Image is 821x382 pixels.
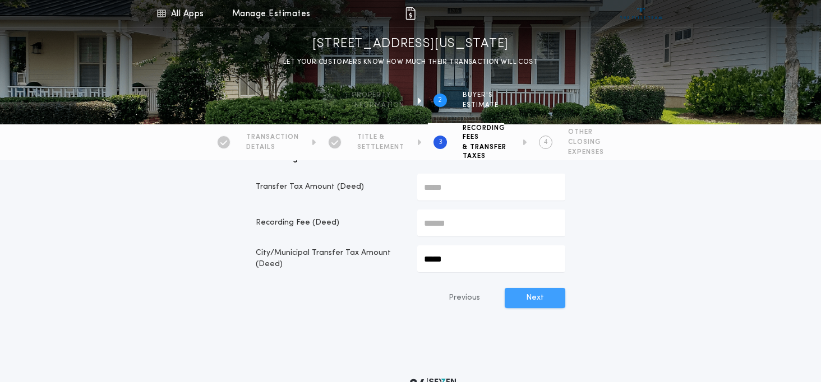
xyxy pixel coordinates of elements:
[463,91,499,100] span: BUYER'S
[357,143,404,152] span: SETTLEMENT
[505,288,565,308] button: Next
[463,124,510,142] span: RECORDING FEES
[439,138,442,147] h2: 3
[568,128,604,137] span: OTHER
[568,148,604,157] span: EXPENSES
[620,8,662,19] img: vs-icon
[426,288,502,308] button: Previous
[256,181,404,193] p: Transfer Tax Amount (Deed)
[404,7,417,20] img: img
[438,96,442,105] h2: 2
[568,138,604,147] span: CLOSING
[463,143,510,161] span: & TRANSFER TAXES
[256,248,404,270] p: City/Municipal Transfer Tax Amount (Deed)
[283,57,538,68] p: LET YOUR CUSTOMERS KNOW HOW MUCH THEIR TRANSACTION WILL COST
[352,91,404,100] span: Property
[463,101,499,110] span: ESTIMATE
[312,35,509,53] h1: [STREET_ADDRESS][US_STATE]
[544,138,548,147] h2: 4
[352,101,404,110] span: information
[246,143,299,152] span: DETAILS
[357,133,404,142] span: TITLE &
[256,217,404,229] p: Recording Fee (Deed)
[246,133,299,142] span: TRANSACTION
